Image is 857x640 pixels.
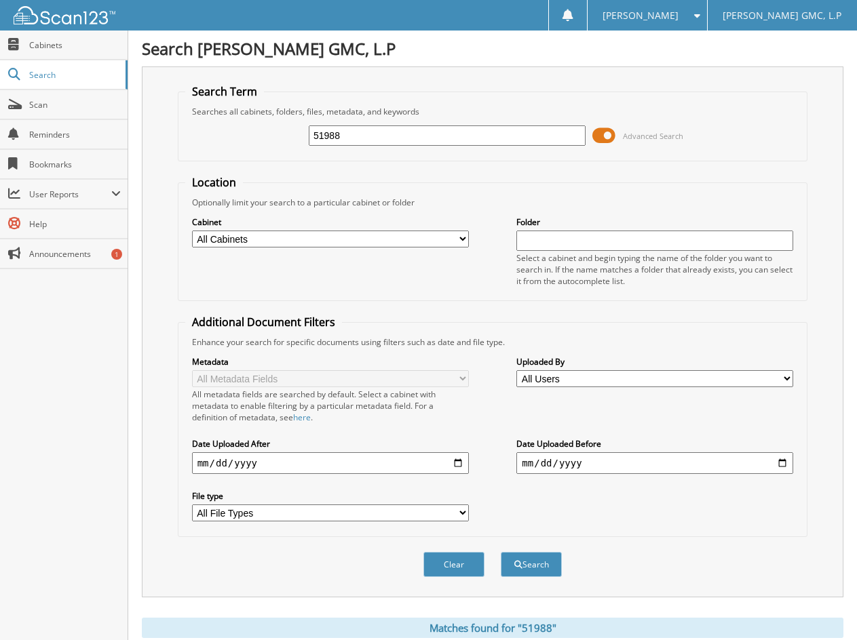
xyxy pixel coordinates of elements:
[501,552,562,577] button: Search
[293,412,311,423] a: here
[516,452,793,474] input: end
[192,216,469,228] label: Cabinet
[423,552,484,577] button: Clear
[111,249,122,260] div: 1
[185,84,264,99] legend: Search Term
[14,6,115,24] img: scan123-logo-white.svg
[603,12,679,20] span: [PERSON_NAME]
[142,37,843,60] h1: Search [PERSON_NAME] GMC, L.P
[192,452,469,474] input: start
[29,159,121,170] span: Bookmarks
[29,99,121,111] span: Scan
[516,252,793,287] div: Select a cabinet and begin typing the name of the folder you want to search in. If the name match...
[29,39,121,51] span: Cabinets
[516,438,793,449] label: Date Uploaded Before
[516,356,793,367] label: Uploaded By
[623,131,683,141] span: Advanced Search
[185,197,801,208] div: Optionally limit your search to a particular cabinet or folder
[29,248,121,260] span: Announcements
[723,12,841,20] span: [PERSON_NAME] GMC, L.P
[29,129,121,140] span: Reminders
[192,438,469,449] label: Date Uploaded After
[185,106,801,117] div: Searches all cabinets, folders, files, metadata, and keywords
[516,216,793,228] label: Folder
[29,218,121,230] span: Help
[29,188,111,200] span: User Reports
[192,388,469,423] div: All metadata fields are searched by default. Select a cabinet with metadata to enable filtering b...
[185,175,243,190] legend: Location
[142,618,843,638] div: Matches found for "51988"
[185,315,342,329] legend: Additional Document Filters
[29,69,119,81] span: Search
[192,490,469,502] label: File type
[185,336,801,348] div: Enhance your search for specific documents using filters such as date and file type.
[192,356,469,367] label: Metadata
